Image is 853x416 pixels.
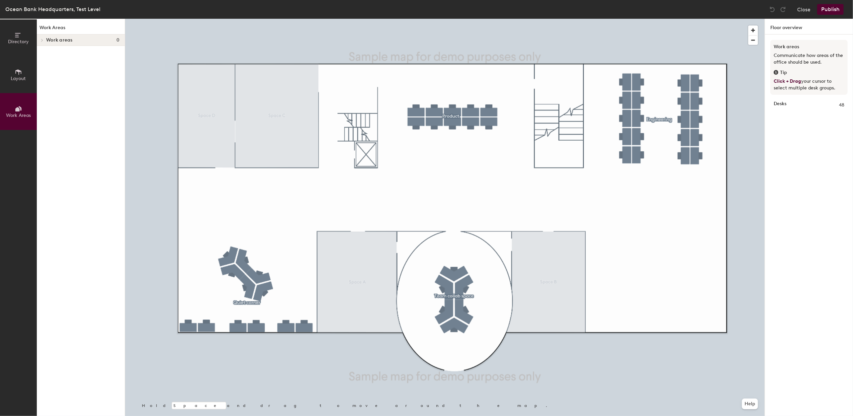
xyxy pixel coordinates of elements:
[797,4,811,15] button: Close
[774,69,844,76] div: Tip
[6,113,31,118] span: Work Areas
[116,38,119,43] span: 0
[11,76,26,81] span: Layout
[774,52,844,66] p: Communicate how areas of the office should be used.
[37,24,125,34] h1: Work Areas
[742,399,758,409] button: Help
[817,4,844,15] button: Publish
[765,19,853,34] h1: Floor overview
[774,78,844,91] p: your cursor to select multiple desk groups.
[774,101,786,109] strong: Desks
[8,39,29,45] span: Directory
[780,6,786,13] img: Redo
[774,43,844,51] h3: Work areas
[839,101,844,109] span: 48
[5,5,100,13] div: Ocean Bank Headquarters, Test Level
[46,38,73,43] span: Work areas
[769,6,776,13] img: Undo
[774,78,801,84] span: Click + Drag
